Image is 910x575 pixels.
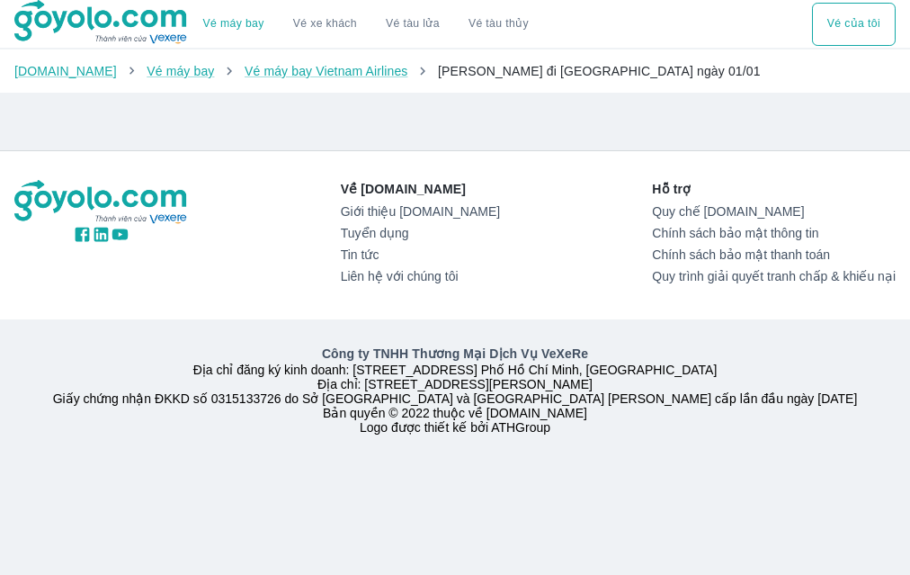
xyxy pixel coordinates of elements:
a: Quy trình giải quyết tranh chấp & khiếu nại [652,269,896,283]
p: Công ty TNHH Thương Mại Dịch Vụ VeXeRe [14,345,896,363]
nav: breadcrumb [14,62,896,80]
a: [DOMAIN_NAME] [14,64,117,78]
span: [PERSON_NAME] đi [GEOGRAPHIC_DATA] ngày 01/01 [438,64,761,78]
a: Chính sách bảo mật thông tin [652,226,896,240]
a: Quy chế [DOMAIN_NAME] [652,204,896,219]
a: Tuyển dụng [341,226,500,240]
img: logo [14,180,189,225]
div: choose transportation mode [812,3,896,46]
a: Liên hệ với chúng tôi [341,269,500,283]
p: Về [DOMAIN_NAME] [341,180,500,198]
a: Chính sách bảo mật thanh toán [652,247,896,262]
a: Vé máy bay [147,64,214,78]
p: Hỗ trợ [652,180,896,198]
a: Vé máy bay [203,17,264,31]
a: Tin tức [341,247,500,262]
a: Giới thiệu [DOMAIN_NAME] [341,204,500,219]
a: Vé tàu lửa [371,3,454,46]
div: choose transportation mode [189,3,543,46]
a: Vé xe khách [293,17,357,31]
button: Vé của tôi [812,3,896,46]
a: Vé máy bay Vietnam Airlines [245,64,408,78]
button: Vé tàu thủy [454,3,543,46]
